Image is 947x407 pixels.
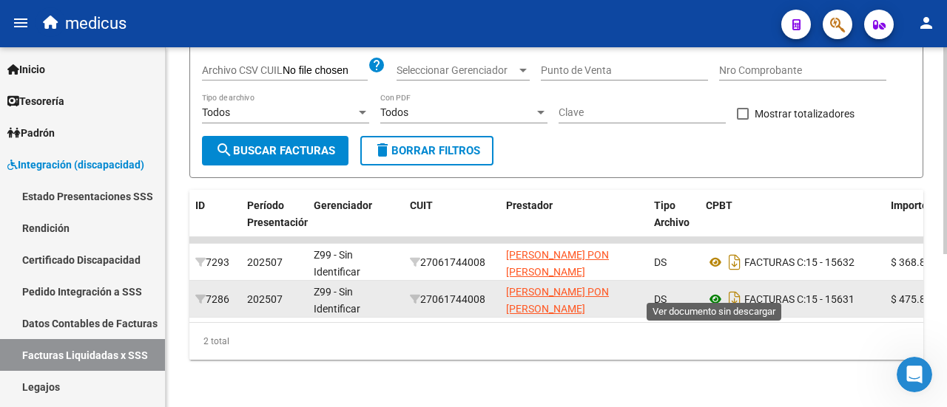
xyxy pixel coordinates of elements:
[917,14,935,32] mat-icon: person
[195,291,235,308] div: 7286
[202,106,230,118] span: Todos
[410,254,494,271] div: 27061744008
[410,199,433,211] span: CUIT
[380,106,408,118] span: Todos
[744,293,806,305] span: FACTURAS C:
[7,61,45,78] span: Inicio
[360,136,493,165] button: Borrar Filtros
[706,199,732,211] span: CPBT
[247,293,283,305] span: 202507
[410,291,494,308] div: 27061744008
[195,254,235,271] div: 7293
[314,199,372,211] span: Gerenciador
[283,64,368,78] input: Archivo CSV CUIL
[654,199,690,228] span: Tipo Archivo
[314,249,360,278] span: Z99 - Sin Identificar
[654,293,667,305] span: DS
[202,64,283,76] span: Archivo CSV CUIL
[195,199,205,211] span: ID
[755,105,855,123] span: Mostrar totalizadores
[247,256,283,268] span: 202507
[706,287,879,311] div: 15 - 15631
[7,157,144,173] span: Integración (discapacidad)
[189,190,241,255] datatable-header-cell: ID
[374,144,480,157] span: Borrar Filtros
[314,286,360,315] span: Z99 - Sin Identificar
[65,7,127,40] span: medicus
[654,256,667,268] span: DS
[368,56,385,74] mat-icon: help
[12,14,30,32] mat-icon: menu
[706,250,879,274] div: 15 - 15632
[202,136,348,165] button: Buscar Facturas
[189,323,923,360] div: 2 total
[725,250,744,274] i: Descargar documento
[404,190,500,255] datatable-header-cell: CUIT
[215,141,233,159] mat-icon: search
[215,144,335,157] span: Buscar Facturas
[247,199,310,228] span: Período Presentación
[500,190,648,255] datatable-header-cell: Prestador
[744,256,806,268] span: FACTURAS C:
[506,286,609,315] span: [PERSON_NAME] PON [PERSON_NAME]
[506,199,553,211] span: Prestador
[725,287,744,311] i: Descargar documento
[700,190,885,255] datatable-header-cell: CPBT
[7,93,64,109] span: Tesorería
[374,141,391,159] mat-icon: delete
[397,64,516,77] span: Seleccionar Gerenciador
[7,125,55,141] span: Padrón
[241,190,308,255] datatable-header-cell: Período Presentación
[308,190,404,255] datatable-header-cell: Gerenciador
[506,249,609,278] span: [PERSON_NAME] PON [PERSON_NAME]
[648,190,700,255] datatable-header-cell: Tipo Archivo
[897,357,932,392] iframe: Intercom live chat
